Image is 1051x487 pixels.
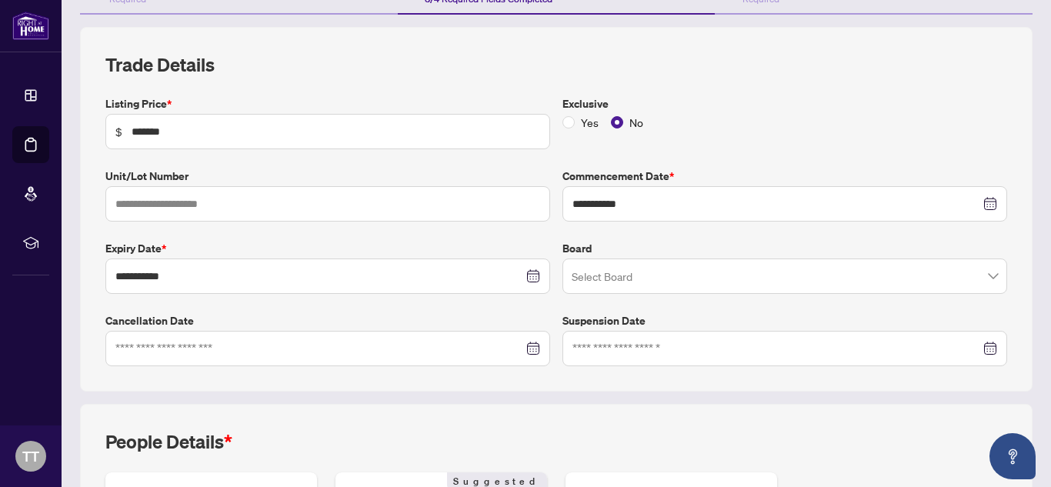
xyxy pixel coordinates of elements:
label: Exclusive [562,95,1007,112]
label: Board [562,240,1007,257]
label: Expiry Date [105,240,550,257]
h2: People Details [105,429,232,454]
label: Commencement Date [562,168,1007,185]
span: TT [22,445,39,467]
button: Open asap [989,433,1036,479]
span: No [623,114,649,131]
h2: Trade Details [105,52,1007,77]
label: Unit/Lot Number [105,168,550,185]
span: Yes [575,114,605,131]
span: $ [115,123,122,140]
label: Listing Price [105,95,550,112]
label: Suspension Date [562,312,1007,329]
img: logo [12,12,49,40]
label: Cancellation Date [105,312,550,329]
